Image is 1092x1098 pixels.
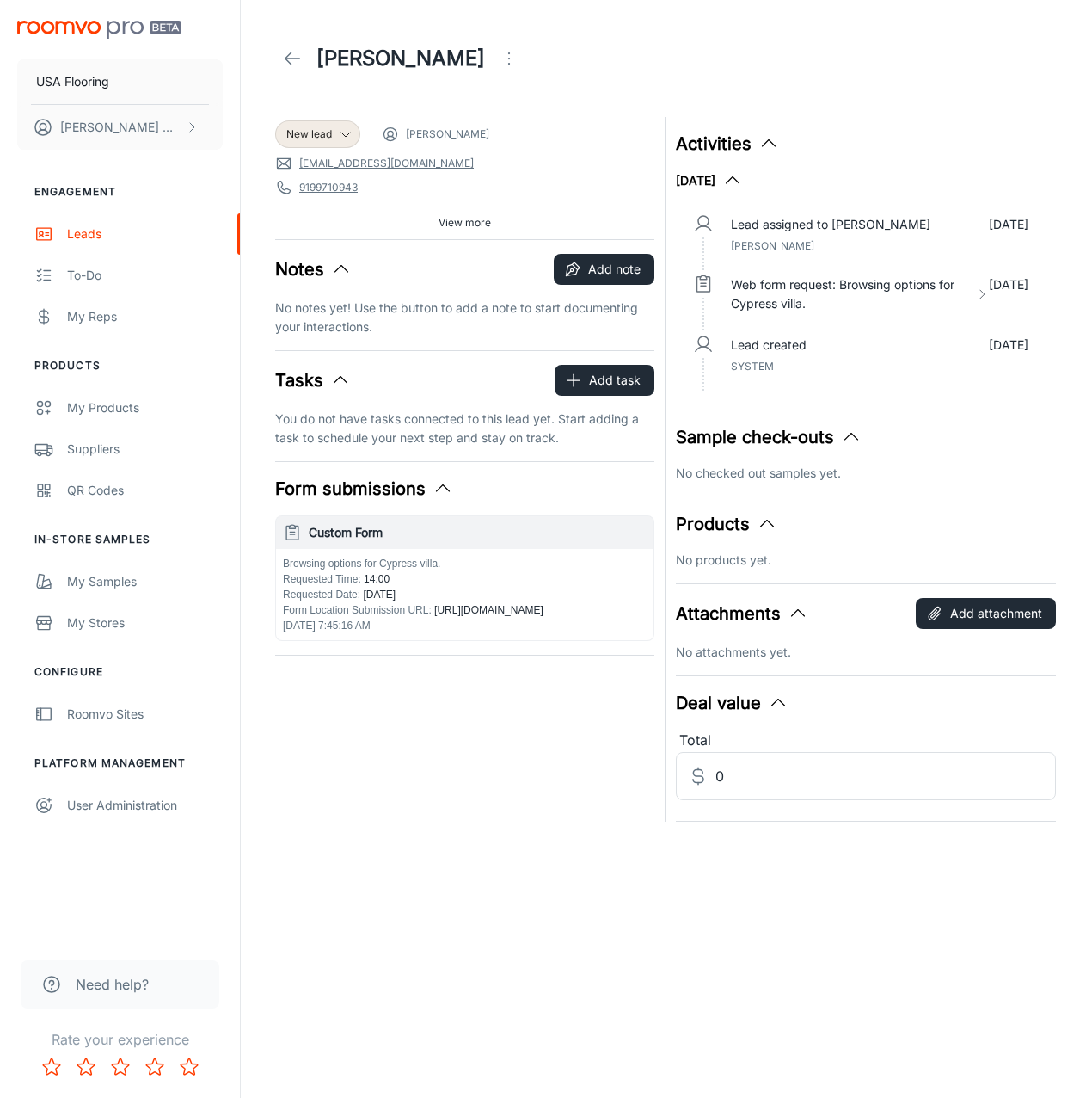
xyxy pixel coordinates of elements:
[406,126,489,142] span: [PERSON_NAME]
[283,620,371,632] span: [DATE] 7:45:16 AM
[676,730,1055,752] div: Total
[275,120,360,148] div: New lead
[492,41,526,76] button: Open menu
[275,256,352,282] button: Notes
[60,118,181,137] p: [PERSON_NAME] Worthington
[67,266,223,285] div: To-do
[299,180,358,195] a: 9199710943
[67,796,223,815] div: User Administration
[67,307,223,326] div: My Reps
[731,239,814,252] span: [PERSON_NAME]
[67,398,223,417] div: My Products
[67,481,223,500] div: QR Codes
[676,551,1055,570] p: No products yet.
[275,367,351,393] button: Tasks
[283,604,432,616] span: Form Location Submission URL :
[283,556,647,571] p: Browsing options for Cypress villa.
[276,516,653,640] button: Custom FormBrowsing options for Cypress villa.Requested Time: 14:00Requested Date: [DATE]Form Loc...
[275,476,453,502] button: Form submissions
[715,752,1055,800] input: Estimated deal value
[676,131,779,157] button: Activities
[275,410,654,447] p: You do not have tasks connected to this lead yet. Start adding a task to schedule your next step ...
[676,601,808,626] button: Attachments
[676,464,1055,483] p: No checked out samples yet.
[309,523,647,542] h6: Custom Form
[989,336,1028,355] p: [DATE]
[555,365,654,396] button: Add task
[676,424,862,450] button: Sample check-outs
[299,156,474,171] a: [EMAIL_ADDRESS][DOMAIN_NAME]
[989,215,1028,234] p: [DATE]
[361,573,390,585] span: 14:00
[731,360,774,373] span: System
[286,126,332,142] span: New lead
[731,215,930,234] p: Lead assigned to [PERSON_NAME]
[17,21,181,39] img: Roomvo PRO Beta
[676,511,777,537] button: Products
[275,299,654,336] p: No notes yet! Use the button to add a note to start documenting your interactions.
[731,275,968,313] p: Web form request: Browsing options for Cypress villa.
[916,598,1056,629] button: Add attachment
[283,573,361,585] span: Requested Time :
[67,705,223,724] div: Roomvo Sites
[676,690,788,716] button: Deal value
[67,614,223,632] div: My Stores
[316,43,485,74] h1: [PERSON_NAME]
[432,210,498,236] button: View more
[439,215,491,231] span: View more
[676,643,1055,662] p: No attachments yet.
[36,72,109,91] p: USA Flooring
[17,59,223,104] button: USA Flooring
[731,336,807,355] p: Lead created
[17,105,223,150] button: [PERSON_NAME] Worthington
[432,604,543,616] span: [URL][DOMAIN_NAME]
[989,275,1028,313] p: [DATE]
[676,170,743,191] button: [DATE]
[67,225,223,244] div: Leads
[554,254,654,285] button: Add note
[283,589,360,601] span: Requested Date :
[360,589,396,601] span: [DATE]
[67,572,223,591] div: My Samples
[67,440,223,459] div: Suppliers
